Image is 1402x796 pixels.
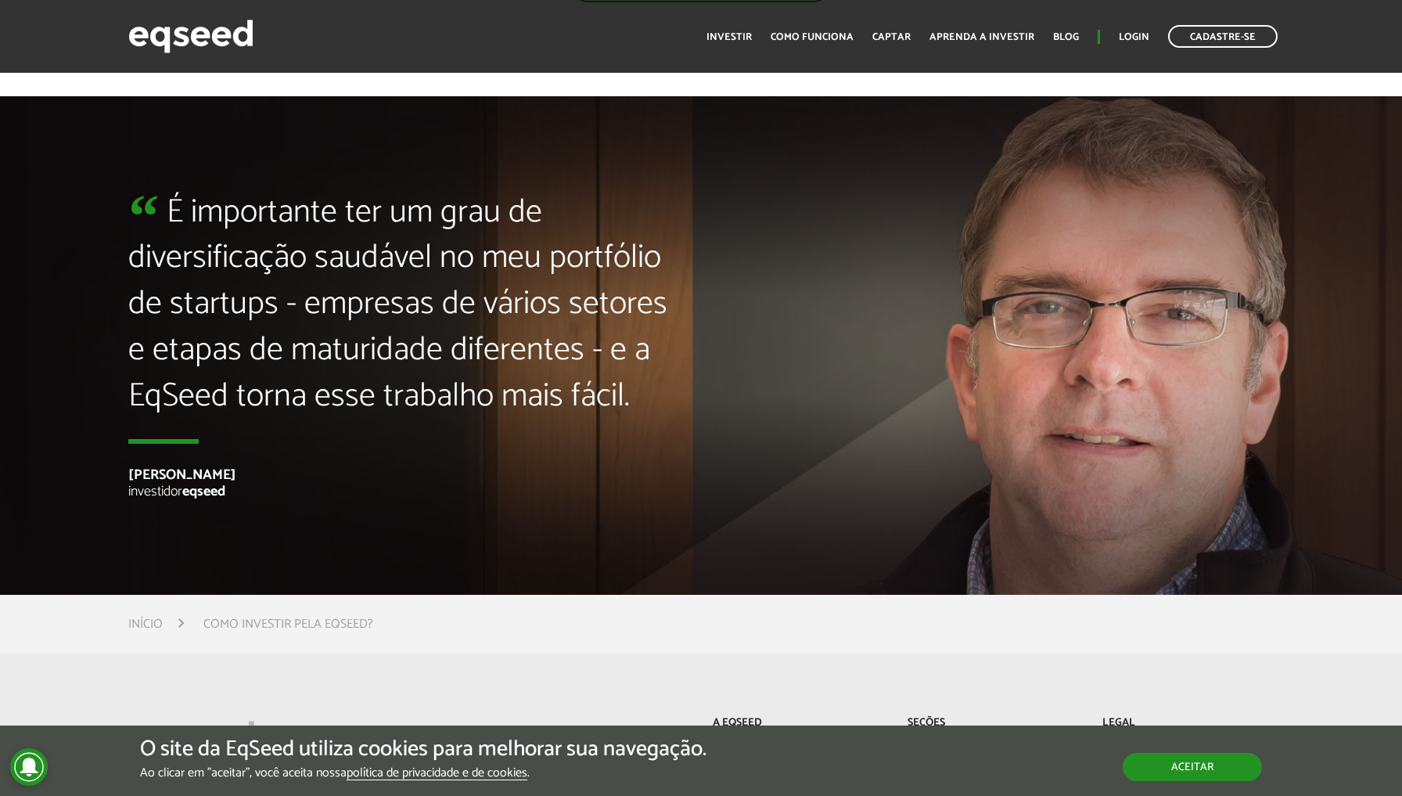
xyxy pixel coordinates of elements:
[908,717,1079,730] p: Seções
[203,614,373,635] li: Como Investir pela EqSeed?
[713,717,884,730] p: A EqSeed
[128,190,689,444] blockquote: É importante ter um grau de diversificação saudável no meu portfólio de startups - empresas de vá...
[1168,25,1278,48] a: Cadastre-se
[182,480,225,503] strong: eqseed
[128,484,689,501] p: investidor
[128,717,255,759] img: EqSeed Logo
[706,32,752,42] a: Investir
[140,765,706,780] p: Ao clicar em "aceitar", você aceita nossa .
[1123,753,1262,781] button: Aceitar
[1119,32,1149,42] a: Login
[128,467,689,484] p: [PERSON_NAME]
[347,767,527,780] a: política de privacidade e de cookies
[1053,32,1079,42] a: Blog
[128,618,163,631] a: Início
[771,32,854,42] a: Como funciona
[1102,717,1274,730] p: Legal
[128,16,253,57] img: EqSeed
[140,737,706,762] h5: O site da EqSeed utiliza cookies para melhorar sua navegação.
[872,32,911,42] a: Captar
[929,32,1034,42] a: Aprenda a investir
